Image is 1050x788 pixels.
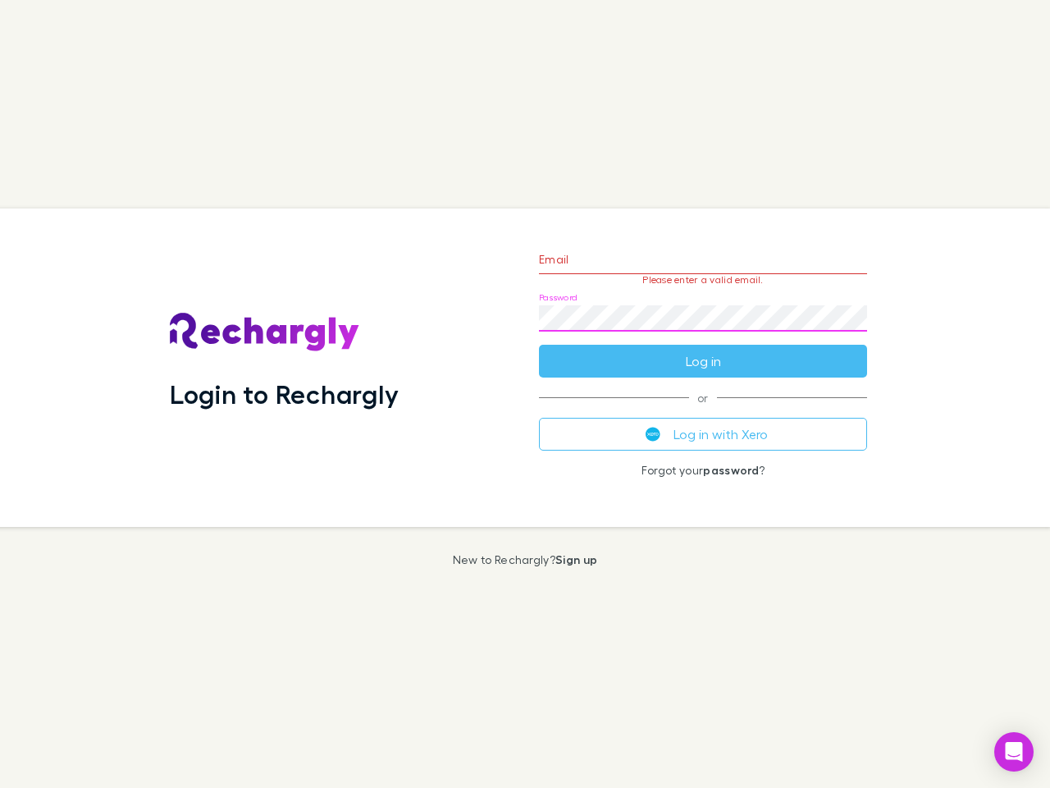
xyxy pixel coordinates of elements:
[453,553,598,566] p: New to Rechargly?
[539,345,867,378] button: Log in
[703,463,759,477] a: password
[170,313,360,352] img: Rechargly's Logo
[539,397,867,398] span: or
[539,418,867,451] button: Log in with Xero
[646,427,660,442] img: Xero's logo
[170,378,399,410] h1: Login to Rechargly
[555,552,597,566] a: Sign up
[539,274,867,286] p: Please enter a valid email.
[994,732,1034,772] div: Open Intercom Messenger
[539,464,867,477] p: Forgot your ?
[539,291,577,304] label: Password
